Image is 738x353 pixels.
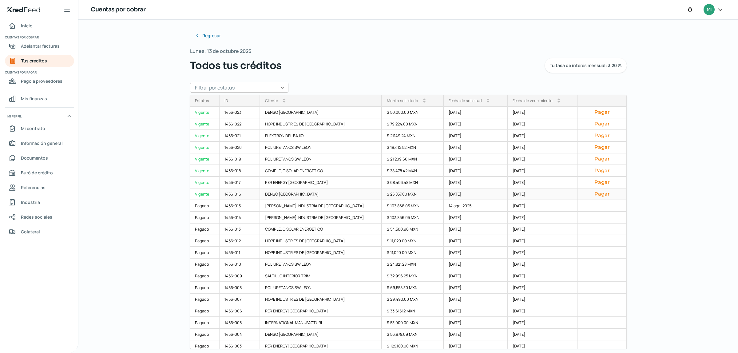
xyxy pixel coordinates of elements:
div: DENSO [GEOGRAPHIC_DATA] [260,188,382,200]
div: Vigente [190,165,220,177]
div: SALTILLO INTERIOR TRIM [260,270,382,282]
a: Vigente [190,142,220,153]
a: Pago a proveedores [5,75,74,87]
a: Tus créditos [5,55,74,67]
i: arrow_drop_down [557,101,560,103]
div: $ 103,866.05 MXN [382,200,444,212]
button: Pagar [583,168,621,174]
div: 1456-016 [220,188,260,200]
div: [DATE] [444,294,507,305]
div: [DATE] [444,188,507,200]
div: 1456-019 [220,153,260,165]
i: arrow_drop_down [487,101,489,103]
div: Vigente [190,188,220,200]
div: 1456-003 [220,340,260,352]
div: RER ENERGY [GEOGRAPHIC_DATA] [260,177,382,188]
div: [DATE] [508,130,578,142]
button: Pagar [583,121,621,127]
div: $ 103,866.05 MXN [382,212,444,224]
div: $ 24,821.28 MXN [382,259,444,270]
div: 14 ago, 2025 [444,200,507,212]
a: Pagado [190,224,220,235]
div: Pagado [190,235,220,247]
div: $ 38,478.42 MXN [382,165,444,177]
div: [DATE] [508,305,578,317]
h1: Cuentas por cobrar [91,5,145,14]
div: Vigente [190,118,220,130]
div: [DATE] [508,212,578,224]
div: 1456-011 [220,247,260,259]
div: [DATE] [444,130,507,142]
i: arrow_drop_down [423,101,426,103]
div: [DATE] [508,177,578,188]
div: Pagado [190,317,220,329]
div: [DATE] [444,165,507,177]
div: [DATE] [444,153,507,165]
div: HOPE INDUSTRIES DE [GEOGRAPHIC_DATA] [260,235,382,247]
div: [DATE] [444,107,507,118]
div: $ 50,000.00 MXN [382,107,444,118]
div: $ 56,978.09 MXN [382,329,444,340]
a: Vigente [190,153,220,165]
div: [DATE] [508,329,578,340]
div: [DATE] [508,142,578,153]
div: Pagado [190,282,220,294]
div: $ 21,209.60 MXN [382,153,444,165]
div: 1456-022 [220,118,260,130]
div: 1456-012 [220,235,260,247]
div: [DATE] [444,247,507,259]
span: Documentos [21,154,48,162]
span: Referencias [21,184,46,191]
a: Vigente [190,177,220,188]
div: [DATE] [444,317,507,329]
button: Regresar [190,30,226,42]
div: $ 25,857.00 MXN [382,188,444,200]
div: [DATE] [508,294,578,305]
div: [DATE] [508,188,578,200]
span: Colateral [21,228,40,236]
a: Colateral [5,226,74,238]
span: Pago a proveedores [21,77,62,85]
div: Pagado [190,340,220,352]
a: Vigente [190,130,220,142]
a: Pagado [190,294,220,305]
div: [DATE] [508,118,578,130]
a: Documentos [5,152,74,164]
div: [DATE] [444,340,507,352]
div: [PERSON_NAME] INDUSTRIA DE [GEOGRAPHIC_DATA] [260,212,382,224]
div: 1456-009 [220,270,260,282]
span: Lunes, 13 de octubre 2025 [190,47,251,56]
div: [DATE] [444,305,507,317]
div: [DATE] [508,200,578,212]
div: POLIURETANOS SW LEON [260,142,382,153]
span: Inicio [21,22,33,30]
div: Pagado [190,305,220,317]
div: [DATE] [508,153,578,165]
div: 1456-005 [220,317,260,329]
div: Pagado [190,270,220,282]
div: [DATE] [508,317,578,329]
div: [PERSON_NAME] INDUSTRIA DE [GEOGRAPHIC_DATA] [260,200,382,212]
div: $ 11,020.00 MXN [382,235,444,247]
div: [DATE] [444,259,507,270]
div: $ 79,224.00 MXN [382,118,444,130]
div: $ 54,500.96 MXN [382,224,444,235]
a: Inicio [5,20,74,32]
div: RER ENERGY [GEOGRAPHIC_DATA] [260,305,382,317]
a: Pagado [190,212,220,224]
div: HOPE INDUSTRIES DE [GEOGRAPHIC_DATA] [260,294,382,305]
button: Pagar [583,144,621,150]
div: Monto solicitado [387,98,418,103]
a: Adelantar facturas [5,40,74,52]
span: Todos tus créditos [190,58,282,73]
a: Pagado [190,259,220,270]
div: ELEKTRON DEL BAJIO [260,130,382,142]
div: [DATE] [508,247,578,259]
div: $ 33,615.12 MXN [382,305,444,317]
button: Pagar [583,109,621,115]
